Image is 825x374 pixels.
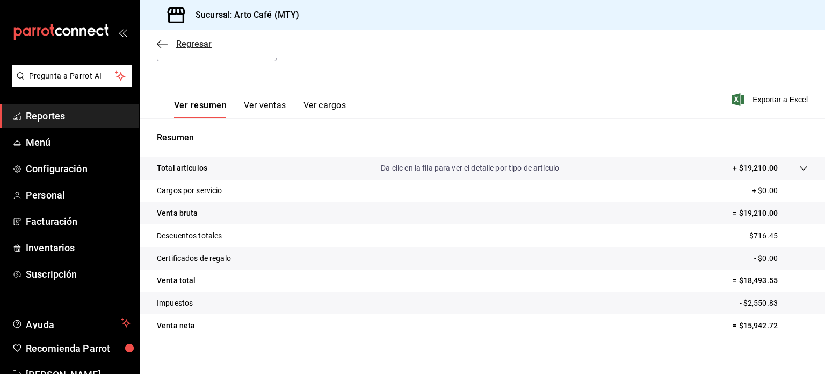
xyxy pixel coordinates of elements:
[187,9,299,22] h3: Sucursal: Arto Café (MTY)
[157,253,231,264] p: Certificados de regalo
[26,135,131,150] span: Menú
[740,298,808,309] p: - $2,550.83
[26,316,117,329] span: Ayuda
[118,28,127,37] button: open_drawer_menu
[746,230,808,242] p: - $716.45
[174,100,227,118] button: Ver resumen
[26,341,131,356] span: Recomienda Parrot
[303,100,346,118] button: Ver cargos
[381,163,559,174] p: Da clic en la fila para ver el detalle por tipo de artículo
[752,185,808,196] p: + $0.00
[157,39,212,49] button: Regresar
[157,320,195,331] p: Venta neta
[734,93,808,106] button: Exportar a Excel
[157,131,808,144] p: Resumen
[157,185,222,196] p: Cargos por servicio
[157,163,207,174] p: Total artículos
[733,320,808,331] p: = $15,942.72
[754,253,808,264] p: - $0.00
[733,208,808,219] p: = $19,210.00
[157,230,222,242] p: Descuentos totales
[12,65,132,87] button: Pregunta a Parrot AI
[157,208,198,219] p: Venta bruta
[157,298,193,309] p: Impuestos
[174,100,346,118] div: navigation tabs
[176,39,212,49] span: Regresar
[26,267,131,281] span: Suscripción
[733,275,808,286] p: = $18,493.55
[244,100,286,118] button: Ver ventas
[26,161,131,176] span: Configuración
[26,188,131,202] span: Personal
[26,214,131,229] span: Facturación
[29,70,115,82] span: Pregunta a Parrot AI
[26,109,131,123] span: Reportes
[8,78,132,89] a: Pregunta a Parrot AI
[26,241,131,255] span: Inventarios
[733,163,778,174] p: + $19,210.00
[157,275,196,286] p: Venta total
